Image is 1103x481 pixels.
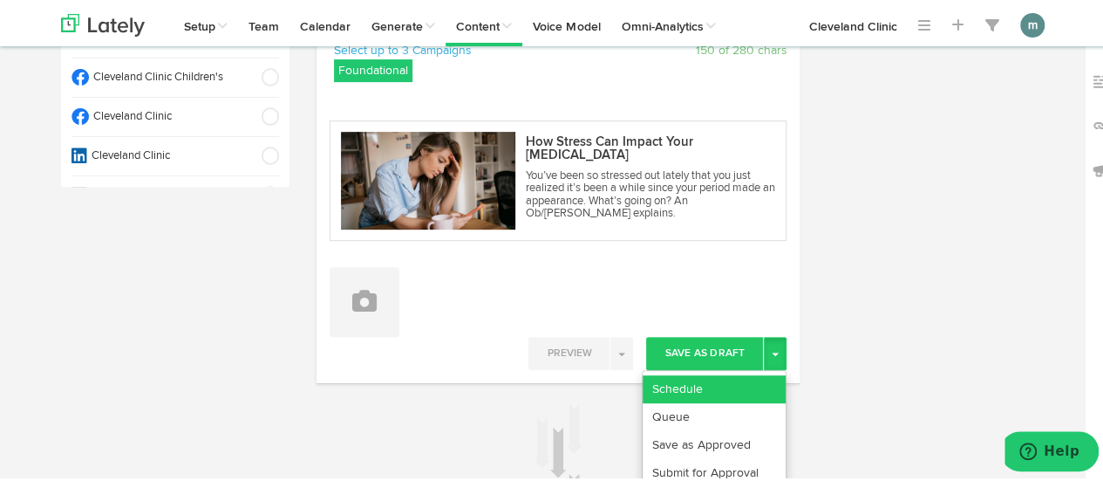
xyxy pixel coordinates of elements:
button: Save As Draft [646,334,763,368]
p: How Stress Can Impact Your [MEDICAL_DATA] [526,133,776,159]
a: Save as Approved [643,429,786,457]
a: Select up to 3 Campaigns [334,38,472,58]
img: woman-stressed-1474187970 [341,129,515,227]
label: Foundational [334,57,412,79]
a: Queue [643,401,786,429]
span: 150 of 280 chars [695,39,786,57]
span: Cleveland Clinic [89,107,250,123]
p: You’ve been so stressed out lately that you just realized it’s been a while since your period mad... [526,168,776,217]
iframe: Opens a widget where you can find more information [1004,429,1099,472]
a: Schedule [643,373,786,401]
img: logo_lately_bg_light.svg [61,11,145,34]
span: Cleveland Clinic [87,146,250,162]
button: Preview [528,334,609,368]
span: Cleveland Clinic Children's [89,67,250,84]
button: m [1020,10,1045,35]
